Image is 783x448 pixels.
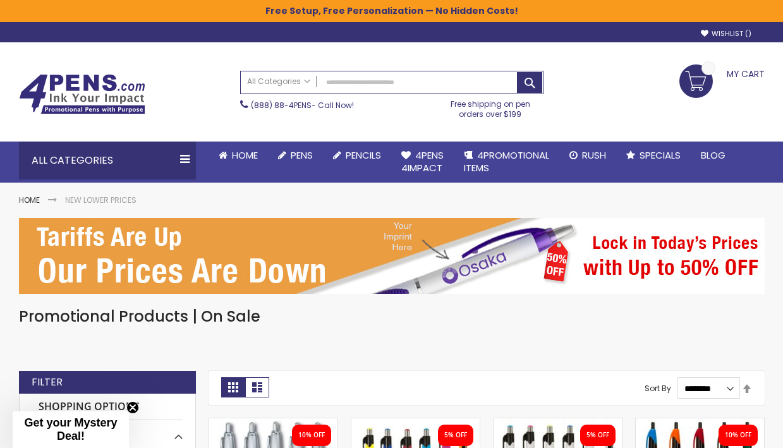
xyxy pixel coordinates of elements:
span: Blog [701,148,725,162]
a: Rush [559,142,616,169]
a: 4PROMOTIONALITEMS [454,142,559,183]
a: Pencils [323,142,391,169]
span: Pens [291,148,313,162]
button: Close teaser [126,401,139,414]
span: - Call Now! [251,100,354,111]
img: 4Pens Custom Pens and Promotional Products [19,74,145,114]
strong: Shopping Options [32,394,183,421]
a: 4Pens4impact [391,142,454,183]
a: Bold Grip Slimster Promotional Pens [636,418,764,428]
div: 5% OFF [586,431,609,440]
span: 4Pens 4impact [401,148,444,174]
span: Rush [582,148,606,162]
div: All Categories [19,142,196,179]
h1: Promotional Products | On Sale [19,306,765,327]
span: Home [232,148,258,162]
a: (888) 88-4PENS [251,100,312,111]
a: New Orleans Pen [494,418,622,428]
a: Basset II Klick Pen [209,418,337,428]
div: 10% OFF [298,431,325,440]
a: Wishlist [701,29,751,39]
strong: New Lower Prices [65,195,137,205]
a: Louisiana Pen [351,418,480,428]
div: Get your Mystery Deal!Close teaser [13,411,129,448]
div: 10% OFF [725,431,751,440]
span: 4PROMOTIONAL ITEMS [464,148,549,174]
a: Blog [691,142,736,169]
span: All Categories [247,76,310,87]
span: Pencils [346,148,381,162]
span: Get your Mystery Deal! [24,416,117,442]
a: All Categories [241,71,317,92]
span: Specials [640,148,681,162]
a: Specials [616,142,691,169]
a: Home [209,142,268,169]
strong: Grid [221,377,245,397]
a: Pens [268,142,323,169]
div: Free shipping on pen orders over $199 [437,94,543,119]
div: 5% OFF [444,431,467,440]
img: New Lower Prices [19,218,765,294]
label: Sort By [645,383,671,394]
a: Home [19,195,40,205]
strong: Filter [32,375,63,389]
